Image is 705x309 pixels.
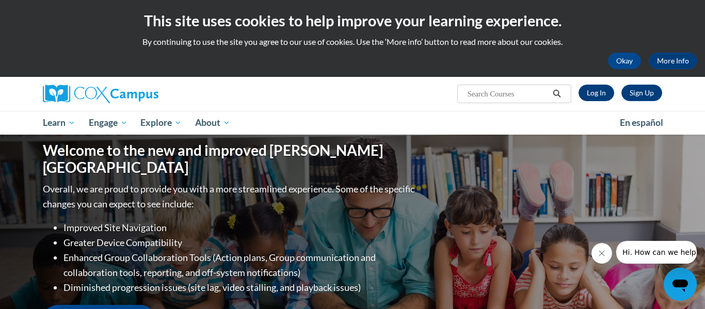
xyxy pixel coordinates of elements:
[616,241,697,264] iframe: Message from company
[8,36,697,47] p: By continuing to use the site you agree to our use of cookies. Use the ‘More info’ button to read...
[43,142,417,176] h1: Welcome to the new and improved [PERSON_NAME][GEOGRAPHIC_DATA]
[63,220,417,235] li: Improved Site Navigation
[591,243,612,264] iframe: Close message
[89,117,127,129] span: Engage
[620,117,663,128] span: En español
[664,268,697,301] iframe: Button to launch messaging window
[649,53,697,69] a: More Info
[36,111,82,135] a: Learn
[8,10,697,31] h2: This site uses cookies to help improve your learning experience.
[43,85,158,103] img: Cox Campus
[134,111,188,135] a: Explore
[82,111,134,135] a: Engage
[579,85,614,101] a: Log In
[43,85,239,103] a: Cox Campus
[195,117,230,129] span: About
[27,111,678,135] div: Main menu
[549,88,565,100] button: Search
[63,250,417,280] li: Enhanced Group Collaboration Tools (Action plans, Group communication and collaboration tools, re...
[63,280,417,295] li: Diminished progression issues (site lag, video stalling, and playback issues)
[43,117,75,129] span: Learn
[63,235,417,250] li: Greater Device Compatibility
[621,85,662,101] a: Register
[613,112,670,134] a: En español
[43,182,417,212] p: Overall, we are proud to provide you with a more streamlined experience. Some of the specific cha...
[467,88,549,100] input: Search Courses
[608,53,641,69] button: Okay
[140,117,182,129] span: Explore
[188,111,237,135] a: About
[6,7,84,15] span: Hi. How can we help?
